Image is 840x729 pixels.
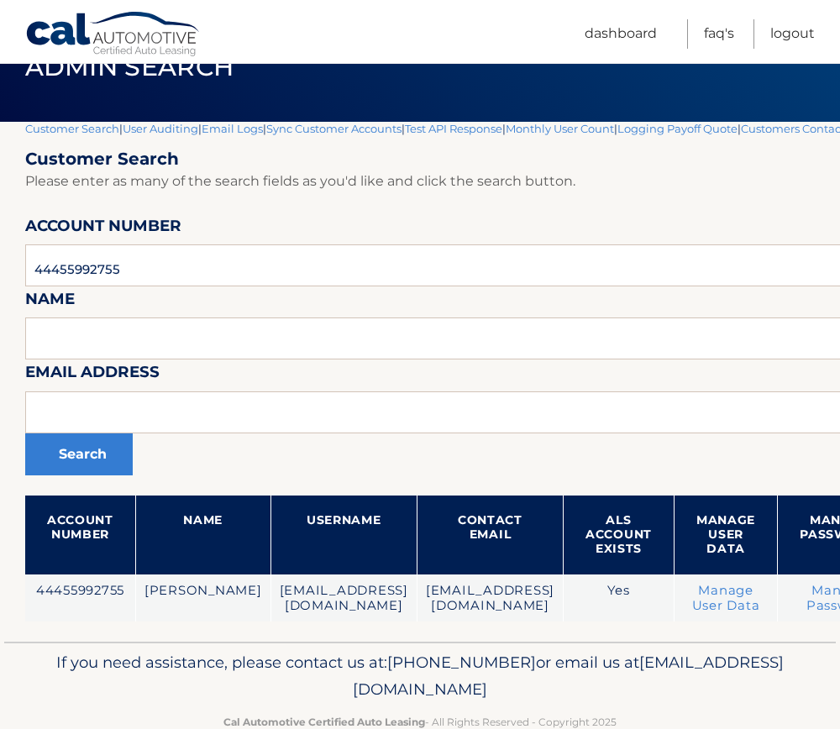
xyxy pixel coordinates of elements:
[25,433,133,475] button: Search
[25,496,135,574] th: Account Number
[564,496,675,574] th: ALS Account Exists
[123,122,198,135] a: User Auditing
[25,286,75,317] label: Name
[25,51,234,82] span: Admin Search
[692,583,760,613] a: Manage User Data
[25,359,160,391] label: Email Address
[387,653,536,672] span: [PHONE_NUMBER]
[223,716,425,728] strong: Cal Automotive Certified Auto Leasing
[564,574,675,622] td: Yes
[29,649,811,703] p: If you need assistance, please contact us at: or email us at
[25,11,202,60] a: Cal Automotive
[135,496,270,574] th: Name
[417,496,563,574] th: Contact Email
[417,574,563,622] td: [EMAIL_ADDRESS][DOMAIN_NAME]
[506,122,614,135] a: Monthly User Count
[674,496,777,574] th: Manage User Data
[25,574,135,622] td: 44455992755
[135,574,270,622] td: [PERSON_NAME]
[266,122,402,135] a: Sync Customer Accounts
[704,19,734,49] a: FAQ's
[770,19,815,49] a: Logout
[25,213,181,244] label: Account Number
[617,122,738,135] a: Logging Payoff Quote
[25,122,119,135] a: Customer Search
[585,19,657,49] a: Dashboard
[270,496,417,574] th: Username
[405,122,502,135] a: Test API Response
[270,574,417,622] td: [EMAIL_ADDRESS][DOMAIN_NAME]
[353,653,784,699] span: [EMAIL_ADDRESS][DOMAIN_NAME]
[202,122,263,135] a: Email Logs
